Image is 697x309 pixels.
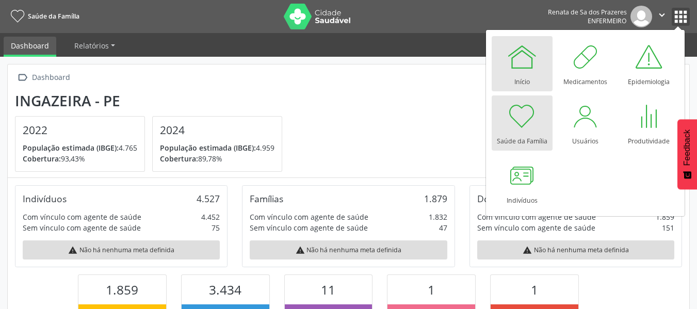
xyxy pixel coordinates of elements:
[548,8,627,17] div: Renata de Sa dos Prazeres
[212,222,220,233] div: 75
[23,154,61,164] span: Cobertura:
[160,142,274,153] p: 4.959
[68,246,77,255] i: warning
[492,95,553,151] a: Saúde da Família
[428,281,435,298] span: 1
[555,95,616,151] a: Usuários
[477,222,595,233] div: Sem vínculo com agente de saúde
[160,154,198,164] span: Cobertura:
[439,222,447,233] div: 47
[296,246,305,255] i: warning
[160,143,256,153] span: População estimada (IBGE):
[28,12,79,21] span: Saúde da Família
[429,212,447,222] div: 1.832
[424,193,447,204] div: 1.879
[250,212,368,222] div: Com vínculo com agente de saúde
[492,155,553,210] a: Indivíduos
[74,41,109,51] span: Relatórios
[23,153,137,164] p: 93,43%
[588,17,627,25] span: Enfermeiro
[67,37,122,55] a: Relatórios
[250,222,368,233] div: Sem vínculo com agente de saúde
[652,6,672,27] button: 
[250,240,447,259] div: Não há nenhuma meta definida
[15,92,289,109] div: Ingazeira - PE
[477,193,520,204] div: Domicílios
[672,8,690,26] button: apps
[619,95,679,151] a: Produtividade
[531,281,538,298] span: 1
[23,240,220,259] div: Não há nenhuma meta definida
[30,70,72,85] div: Dashboard
[23,124,137,137] h4: 2022
[4,37,56,57] a: Dashboard
[160,153,274,164] p: 89,78%
[23,222,141,233] div: Sem vínculo com agente de saúde
[677,119,697,189] button: Feedback - Mostrar pesquisa
[321,281,335,298] span: 11
[201,212,220,222] div: 4.452
[477,212,596,222] div: Com vínculo com agente de saúde
[15,70,72,85] a:  Dashboard
[209,281,241,298] span: 3.434
[656,9,668,21] i: 
[23,212,141,222] div: Com vínculo com agente de saúde
[23,193,67,204] div: Indivíduos
[492,36,553,91] a: Início
[7,8,79,25] a: Saúde da Família
[160,124,274,137] h4: 2024
[250,193,283,204] div: Famílias
[197,193,220,204] div: 4.527
[619,36,679,91] a: Epidemiologia
[662,222,674,233] div: 151
[656,212,674,222] div: 1.859
[630,6,652,27] img: img
[15,70,30,85] i: 
[523,246,532,255] i: warning
[555,36,616,91] a: Medicamentos
[477,240,674,259] div: Não há nenhuma meta definida
[23,143,119,153] span: População estimada (IBGE):
[683,129,692,166] span: Feedback
[106,281,138,298] span: 1.859
[23,142,137,153] p: 4.765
